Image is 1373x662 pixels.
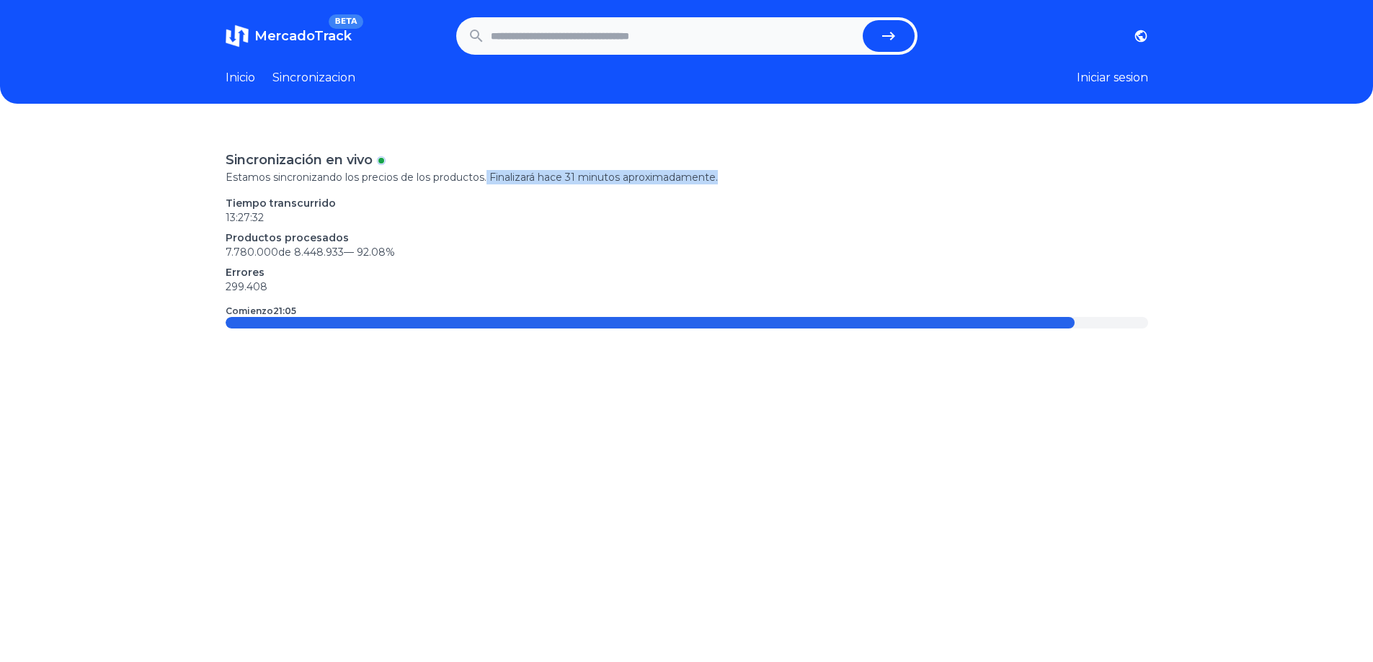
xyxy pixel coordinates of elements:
[226,150,373,170] p: Sincronización en vivo
[1077,69,1148,86] button: Iniciar sesion
[357,246,395,259] span: 92.08 %
[226,24,352,48] a: MercadoTrackBETA
[254,28,352,44] span: MercadoTrack
[226,265,1148,279] p: Errores
[226,170,1148,184] p: Estamos sincronizando los precios de los productos. Finalizará hace 31 minutos aproximadamente.
[226,196,1148,210] p: Tiempo transcurrido
[273,305,296,316] time: 21:05
[226,211,264,224] time: 13:27:32
[226,245,1148,259] p: 7.780.000 de 8.448.933 —
[226,231,1148,245] p: Productos procesados
[226,305,296,317] p: Comienzo
[226,24,249,48] img: MercadoTrack
[226,279,1148,294] p: 299.408
[329,14,363,29] span: BETA
[226,69,255,86] a: Inicio
[272,69,355,86] a: Sincronizacion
